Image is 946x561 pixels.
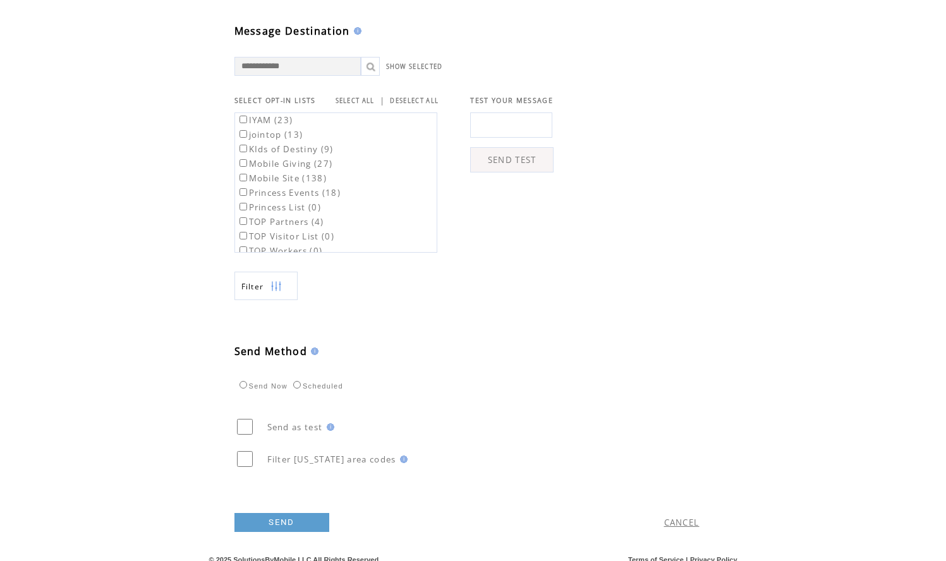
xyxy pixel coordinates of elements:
span: Send Method [234,344,308,358]
label: KIds of Destiny (9) [237,143,334,155]
img: help.gif [307,347,318,355]
a: SEND [234,513,329,532]
input: jointop (13) [240,130,247,138]
input: Send Now [240,381,247,389]
input: TOP Partners (4) [240,217,247,225]
label: Scheduled [290,382,343,390]
a: Filter [234,272,298,300]
span: Send as test [267,421,323,433]
label: Mobile Site (138) [237,172,327,184]
label: TOP Partners (4) [237,216,324,227]
label: IYAM (23) [237,114,293,126]
label: TOP Workers (0) [237,245,323,256]
input: IYAM (23) [240,116,247,123]
input: Mobile Giving (27) [240,159,247,167]
label: Send Now [236,382,288,390]
input: Mobile Site (138) [240,174,247,181]
a: SEND TEST [470,147,554,172]
span: | [380,95,385,106]
img: help.gif [323,423,334,431]
input: KIds of Destiny (9) [240,145,247,152]
span: SELECT OPT-IN LISTS [234,96,316,105]
input: Scheduled [293,381,301,389]
label: TOP Visitor List (0) [237,231,335,242]
a: CANCEL [664,517,700,528]
a: SELECT ALL [336,97,375,105]
span: Message Destination [234,24,350,38]
a: DESELECT ALL [390,97,439,105]
img: help.gif [350,27,361,35]
a: SHOW SELECTED [386,63,443,71]
label: Princess Events (18) [237,187,341,198]
img: help.gif [396,455,408,463]
input: Princess List (0) [240,203,247,210]
input: Princess Events (18) [240,188,247,196]
input: TOP Workers (0) [240,246,247,254]
span: Filter [US_STATE] area codes [267,454,396,465]
span: TEST YOUR MESSAGE [470,96,553,105]
label: Mobile Giving (27) [237,158,333,169]
input: TOP Visitor List (0) [240,232,247,239]
img: filters.png [270,272,282,301]
label: Princess List (0) [237,202,322,213]
span: Show filters [241,281,264,292]
label: jointop (13) [237,129,303,140]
